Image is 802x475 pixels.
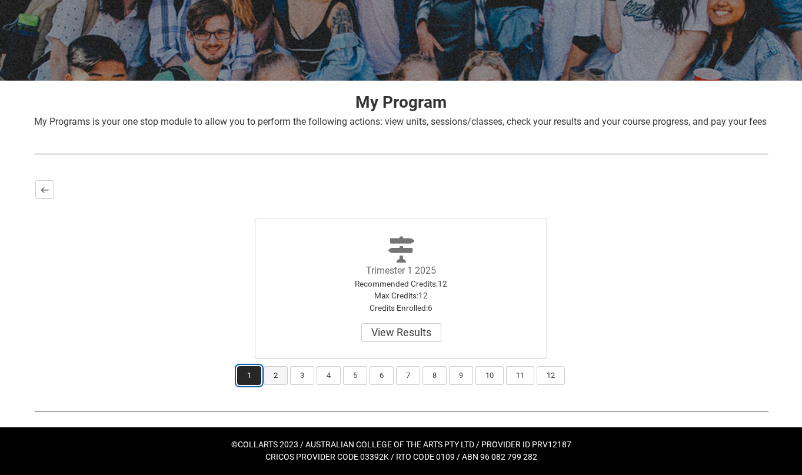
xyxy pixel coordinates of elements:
button: 6 [370,366,394,385]
button: 5 [343,366,367,385]
button: 2 [264,366,288,385]
button: Back [35,180,54,199]
button: 12 [537,366,565,385]
button: 8 [422,366,447,385]
div: Recommended Credits : 12 [335,278,467,290]
button: 11 [506,366,534,385]
button: 1 [237,366,261,385]
div: Credits Enrolled : 6 [335,302,467,314]
button: 3 [290,366,314,385]
label: Trimester 1 2025 [366,265,436,276]
button: 9 [449,366,473,385]
button: 4 [317,366,341,385]
button: 10 [475,366,504,385]
button: 7 [396,366,420,385]
button: Trimester 1 2025Recommended Credits:12Max Credits:12Credits Enrolled:6 [361,323,441,342]
strong: My Program [355,92,447,112]
img: REDU_GREY_LINE [34,405,768,417]
span: My Programs is your one stop module to allow you to perform the following actions: view units, se... [34,116,767,127]
div: Max Credits : 12 [335,290,467,301]
img: REDU_GREY_LINE [34,148,768,160]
